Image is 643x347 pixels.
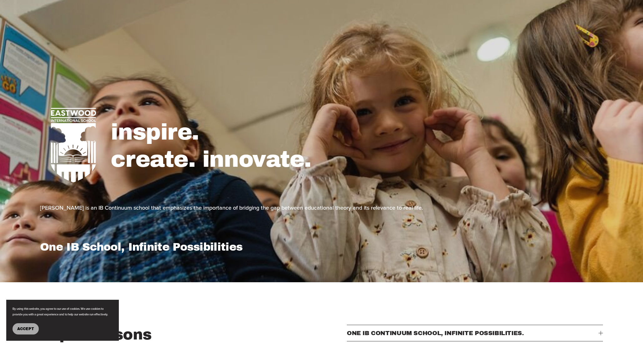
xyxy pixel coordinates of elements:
[111,119,603,173] h1: inspire. create. innovate.
[40,240,320,253] h1: One IB School, Infinite Possibilities
[13,306,113,317] p: By using this website, you agree to our use of cookies. We use cookies to provide you with a grea...
[347,330,599,336] span: ONE IB CONTINUUM SCHOOL, INFINITE POSSIBILITIES.
[17,327,34,331] span: Accept
[40,203,438,213] p: [PERSON_NAME] is an IB Continuum school that emphasizes the importance of bridging the gap betwee...
[347,325,603,341] button: ONE IB CONTINUUM SCHOOL, INFINITE POSSIBILITIES.
[13,323,39,334] button: Accept
[6,300,119,341] section: Cookie banner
